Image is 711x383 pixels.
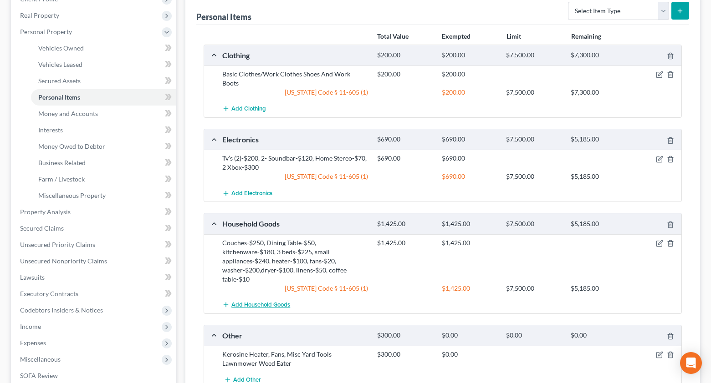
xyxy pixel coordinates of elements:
div: $7,500.00 [501,51,566,60]
div: $200.00 [373,51,437,60]
button: Add Household Goods [222,297,290,313]
div: $5,185.00 [566,135,631,144]
a: Miscellaneous Property [31,187,176,204]
span: Vehicles Owned [38,44,84,52]
div: $0.00 [437,331,502,340]
span: Income [20,323,41,330]
div: $5,185.00 [566,220,631,228]
a: Executory Contracts [13,286,176,302]
span: Money Owed to Debtor [38,142,105,150]
div: [US_STATE] Code § 11-605 (1) [218,172,373,181]
div: Electronics [218,135,373,144]
div: $5,185.00 [566,172,631,181]
div: $1,425.00 [437,220,502,228]
a: Money and Accounts [31,106,176,122]
div: $7,500.00 [501,135,566,144]
div: $7,300.00 [566,88,631,97]
div: $200.00 [437,88,502,97]
a: Secured Claims [13,220,176,237]
div: Open Intercom Messenger [680,352,702,374]
span: Codebtors Insiders & Notices [20,306,103,314]
a: Unsecured Priority Claims [13,237,176,253]
strong: Limit [506,32,521,40]
div: $200.00 [373,70,437,79]
div: $1,425.00 [437,238,502,247]
span: Miscellaneous Property [38,191,106,199]
strong: Exempted [442,32,471,40]
div: $690.00 [373,154,437,163]
span: Personal Property [20,28,72,35]
span: Business Related [38,159,86,166]
div: Other [218,331,373,340]
div: $200.00 [437,70,502,79]
a: Secured Assets [31,73,176,89]
span: Interests [38,126,63,134]
a: Lawsuits [13,269,176,286]
div: $690.00 [437,172,502,181]
strong: Total Value [377,32,409,40]
div: $7,500.00 [501,220,566,228]
span: Money and Accounts [38,110,98,117]
a: Farm / Livestock [31,171,176,187]
div: Clothing [218,50,373,60]
div: $7,300.00 [566,51,631,60]
span: Secured Assets [38,77,81,85]
strong: Remaining [571,32,601,40]
div: $0.00 [501,331,566,340]
a: Personal Items [31,89,176,106]
span: Unsecured Priority Claims [20,241,95,248]
div: $690.00 [373,135,437,144]
div: $200.00 [437,51,502,60]
div: $300.00 [373,350,437,359]
div: $7,500.00 [501,172,566,181]
a: Property Analysis [13,204,176,220]
div: Kerosine Heater, Fans, Misc Yard Tools Lawnmower Weed Eater [218,350,373,368]
div: $0.00 [437,350,502,359]
div: $5,185.00 [566,284,631,293]
div: $300.00 [373,331,437,340]
button: Add Clothing [222,101,266,117]
span: Unsecured Nonpriority Claims [20,257,107,265]
span: Property Analysis [20,208,71,216]
span: Add Clothing [231,106,266,113]
span: Personal Items [38,93,80,101]
span: Farm / Livestock [38,175,85,183]
div: $690.00 [437,135,502,144]
a: Money Owed to Debtor [31,138,176,155]
span: Lawsuits [20,273,45,281]
span: Miscellaneous [20,355,61,363]
a: Vehicles Leased [31,56,176,73]
span: Expenses [20,339,46,347]
div: $690.00 [437,154,502,163]
a: Interests [31,122,176,138]
div: Household Goods [218,219,373,228]
span: SOFA Review [20,372,58,379]
div: Basic Clothes/Work Clothes Shoes And Work Boots [218,70,373,88]
div: Couches-$250, Dining Table-$50, kitchenware-$180, 3 beds-$225, small appliances-$240, heater-$100... [218,238,373,284]
div: $7,500.00 [501,284,566,293]
a: Unsecured Nonpriority Claims [13,253,176,269]
span: Add Household Goods [231,301,290,308]
span: Real Property [20,11,59,19]
div: Personal Items [196,11,251,22]
div: $1,425.00 [437,284,502,293]
div: $1,425.00 [373,220,437,228]
button: Add Electronics [222,185,272,202]
div: $7,500.00 [501,88,566,97]
a: Vehicles Owned [31,40,176,56]
div: [US_STATE] Code § 11-605 (1) [218,284,373,293]
div: [US_STATE] Code § 11-605 (1) [218,88,373,97]
div: $0.00 [566,331,631,340]
span: Executory Contracts [20,290,78,297]
div: $1,425.00 [373,238,437,247]
span: Secured Claims [20,224,64,232]
span: Vehicles Leased [38,60,82,68]
a: Business Related [31,155,176,171]
div: Tv’s (2)-$200, 2- Soundbar-$120, Home Stereo-$70, 2 Xbox-$300 [218,154,373,172]
span: Add Electronics [231,190,272,197]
